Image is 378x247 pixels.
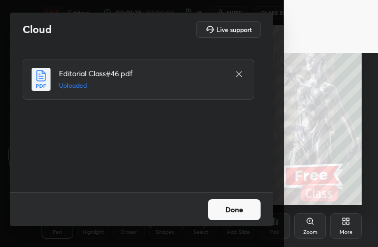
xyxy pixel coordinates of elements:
div: Zoom [303,230,317,235]
h5: Live support [216,26,252,33]
h4: Editorial Class#46.pdf [59,68,224,79]
h2: Cloud [23,23,52,36]
h5: Uploaded [59,81,224,90]
button: Done [208,199,261,220]
div: More [340,230,353,235]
